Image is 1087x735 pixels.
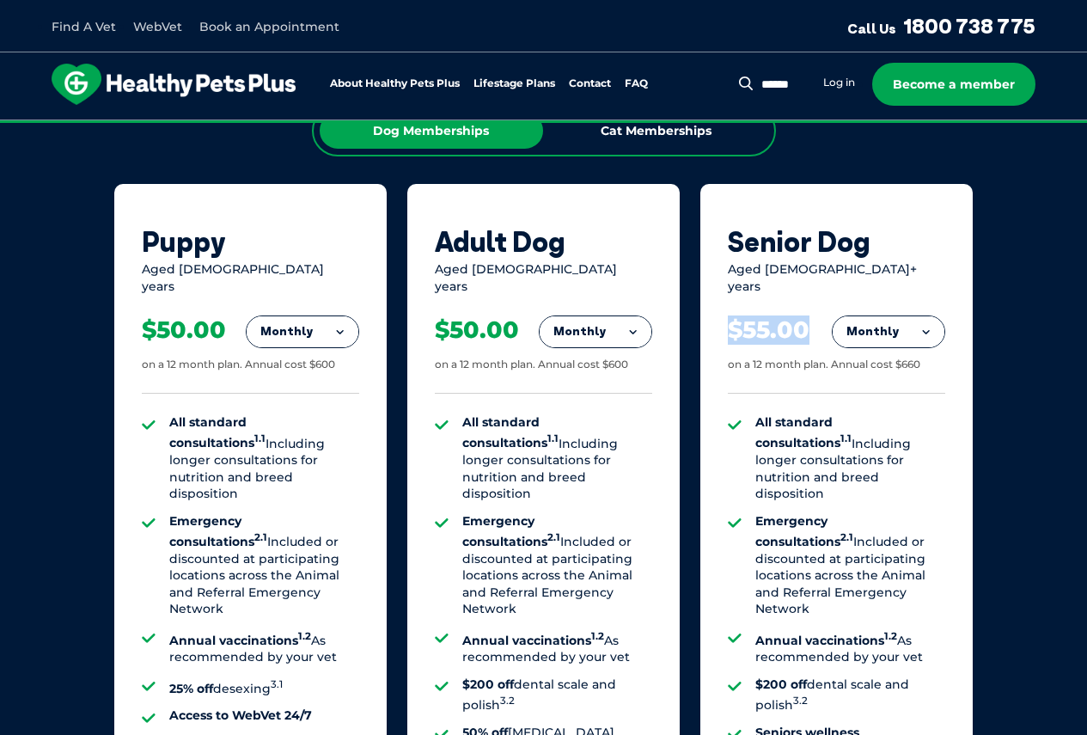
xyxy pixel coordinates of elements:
[728,225,945,258] div: Senior Dog
[847,13,1035,39] a: Call Us1800 738 775
[872,63,1035,106] a: Become a member
[169,513,359,618] li: Included or discounted at participating locations across the Animal and Referral Emergency Network
[169,628,359,666] li: As recommended by your vet
[755,677,945,714] li: dental scale and polish
[847,20,896,37] span: Call Us
[728,315,809,345] div: $55.00
[755,677,807,692] strong: $200 off
[435,315,519,345] div: $50.00
[169,513,267,549] strong: Emergency consultations
[271,678,283,690] sup: 3.1
[52,64,296,105] img: hpp-logo
[736,75,757,92] button: Search
[462,414,559,450] strong: All standard consultations
[755,414,945,503] li: Including longer consultations for nutrition and breed disposition
[142,225,359,258] div: Puppy
[500,695,515,707] sup: 3.2
[547,531,560,543] sup: 2.1
[591,630,604,642] sup: 1.2
[540,316,651,347] button: Monthly
[320,113,543,149] div: Dog Memberships
[435,261,652,295] div: Aged [DEMOGRAPHIC_DATA] years
[755,513,853,549] strong: Emergency consultations
[840,433,852,445] sup: 1.1
[142,358,335,372] div: on a 12 month plan. Annual cost $600
[52,19,116,34] a: Find A Vet
[298,630,311,642] sup: 1.2
[833,316,944,347] button: Monthly
[547,433,559,445] sup: 1.1
[462,628,652,666] li: As recommended by your vet
[169,633,311,648] strong: Annual vaccinations
[169,414,359,503] li: Including longer consultations for nutrition and breed disposition
[435,358,628,372] div: on a 12 month plan. Annual cost $600
[247,316,358,347] button: Monthly
[755,414,852,450] strong: All standard consultations
[545,113,768,149] div: Cat Memberships
[462,414,652,503] li: Including longer consultations for nutrition and breed disposition
[133,19,182,34] a: WebVet
[199,19,339,34] a: Book an Appointment
[462,513,560,549] strong: Emergency consultations
[435,225,652,258] div: Adult Dog
[330,78,460,89] a: About Healthy Pets Plus
[169,707,312,723] strong: Access to WebVet 24/7
[728,261,945,295] div: Aged [DEMOGRAPHIC_DATA]+ years
[169,680,213,695] strong: 25% off
[169,677,359,697] li: desexing
[142,315,226,345] div: $50.00
[254,531,267,543] sup: 2.1
[755,628,945,666] li: As recommended by your vet
[569,78,611,89] a: Contact
[462,513,652,618] li: Included or discounted at participating locations across the Animal and Referral Emergency Network
[884,630,897,642] sup: 1.2
[462,677,652,714] li: dental scale and polish
[625,78,648,89] a: FAQ
[462,633,604,648] strong: Annual vaccinations
[728,358,920,372] div: on a 12 month plan. Annual cost $660
[840,531,853,543] sup: 2.1
[223,120,864,136] span: Proactive, preventative wellness program designed to keep your pet healthier and happier for longer
[169,414,266,450] strong: All standard consultations
[462,677,514,692] strong: $200 off
[755,633,897,648] strong: Annual vaccinations
[142,261,359,295] div: Aged [DEMOGRAPHIC_DATA] years
[755,513,945,618] li: Included or discounted at participating locations across the Animal and Referral Emergency Network
[254,433,266,445] sup: 1.1
[793,695,808,707] sup: 3.2
[823,76,855,89] a: Log in
[473,78,555,89] a: Lifestage Plans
